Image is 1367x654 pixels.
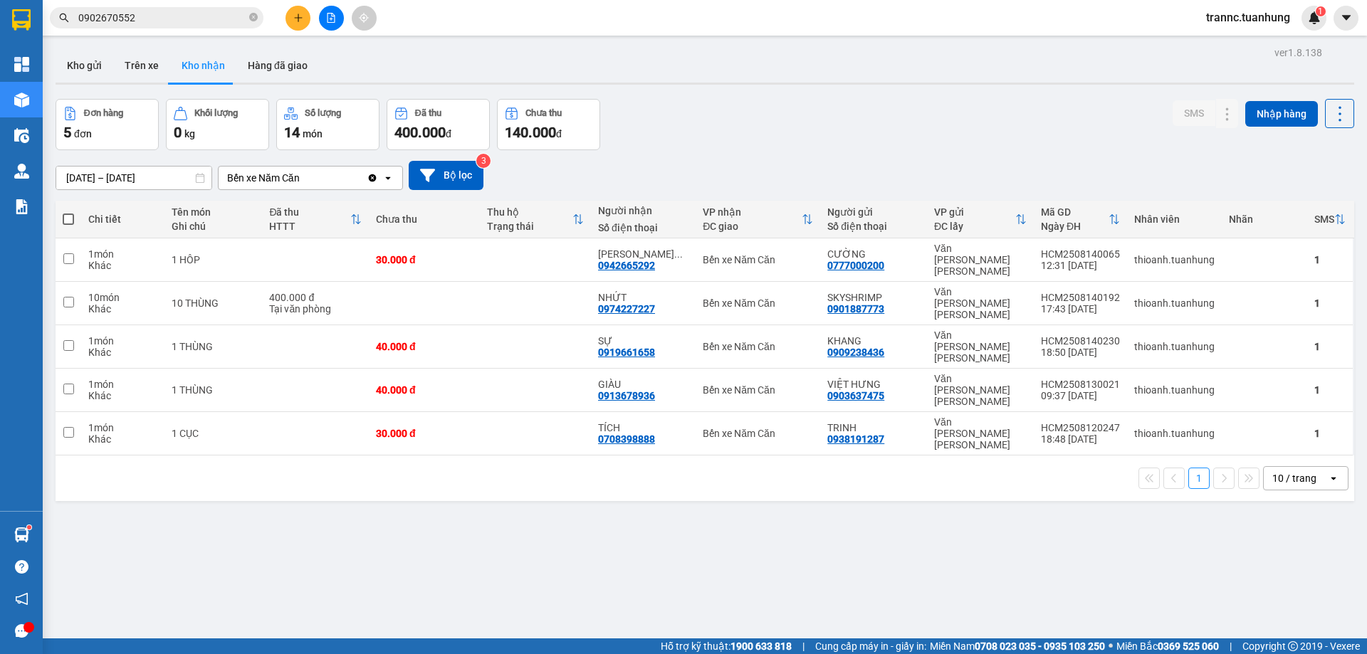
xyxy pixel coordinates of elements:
div: Bến xe Năm Căn [703,254,813,265]
th: Toggle SortBy [480,201,591,238]
div: ĐC giao [703,221,802,232]
div: Khác [88,260,157,271]
span: đ [556,128,562,139]
button: Chưa thu140.000đ [497,99,600,150]
img: warehouse-icon [14,164,29,179]
div: TÍCH [598,422,688,433]
button: Kho gửi [56,48,113,83]
button: plus [286,6,310,31]
div: Văn [PERSON_NAME] [PERSON_NAME] [934,243,1027,277]
div: Đã thu [269,206,350,218]
div: Số điện thoại [827,221,920,232]
sup: 1 [27,525,31,529]
div: HCM2508140230 [1041,335,1120,347]
div: Người nhận [598,205,688,216]
span: file-add [326,13,336,23]
img: warehouse-icon [14,527,29,542]
li: 02839.63.63.63 [6,49,271,67]
div: SMS [1314,213,1334,225]
li: 85 [PERSON_NAME] [6,31,271,49]
th: Toggle SortBy [1034,201,1127,238]
span: 14 [284,124,300,141]
input: Tìm tên, số ĐT hoặc mã đơn [78,10,246,26]
div: 12:31 [DATE] [1041,260,1120,271]
div: 1 CỤC [172,428,255,439]
button: 1 [1188,468,1210,489]
span: món [303,128,323,139]
strong: 0369 525 060 [1158,640,1219,652]
div: 400.000 đ [269,292,362,303]
div: Nhân viên [1134,213,1215,225]
span: close-circle [249,11,258,25]
span: message [15,624,28,638]
div: 0903637475 [827,390,884,401]
div: 1 món [88,335,157,347]
div: 0913678936 [598,390,655,401]
div: 1 [1314,384,1346,396]
span: phone [82,52,93,63]
span: Cung cấp máy in - giấy in: [815,638,926,654]
div: Khác [88,303,157,315]
div: Ghi chú [172,221,255,232]
div: 0901887773 [827,303,884,315]
div: Chưa thu [376,213,473,225]
div: Trạng thái [487,221,572,232]
span: 1 [1318,6,1323,16]
span: notification [15,592,28,606]
div: 18:50 [DATE] [1041,347,1120,358]
div: 1 [1314,254,1346,265]
div: ver 1.8.138 [1274,45,1322,60]
div: 09:37 [DATE] [1041,390,1120,401]
div: HTTT [269,221,350,232]
b: [PERSON_NAME] [82,9,201,27]
input: Select a date range. [56,167,211,189]
div: 10 / trang [1272,471,1316,485]
span: plus [293,13,303,23]
div: Bến xe Năm Căn [703,384,813,396]
div: HCM2508140192 [1041,292,1120,303]
button: Trên xe [113,48,170,83]
div: VIỆT HƯNG [827,379,920,390]
div: HCM2508140065 [1041,248,1120,260]
div: 1 [1314,428,1346,439]
button: caret-down [1334,6,1358,31]
div: Văn [PERSON_NAME] [PERSON_NAME] [934,286,1027,320]
div: 10 THÙNG [172,297,255,309]
div: VP nhận [703,206,802,218]
sup: 1 [1316,6,1326,16]
span: caret-down [1340,11,1353,24]
div: HCM2508130021 [1041,379,1120,390]
span: close-circle [249,13,258,21]
div: thioanh.tuanhung [1134,341,1215,352]
button: SMS [1173,100,1215,126]
div: GIÀU [598,379,688,390]
div: Người gửi [827,206,920,218]
div: Số lượng [305,108,341,118]
div: 1 [1314,341,1346,352]
div: 10 món [88,292,157,303]
div: 1 THÙNG [172,341,255,352]
div: VP gửi [934,206,1015,218]
div: Đã thu [415,108,441,118]
div: CƯỜNG [827,248,920,260]
div: 1 THÙNG [172,384,255,396]
input: Selected Bến xe Năm Căn. [301,171,303,185]
strong: 0708 023 035 - 0935 103 250 [975,640,1105,652]
span: aim [359,13,369,23]
div: 30.000 đ [376,254,473,265]
th: Toggle SortBy [1307,201,1353,238]
img: solution-icon [14,199,29,214]
img: warehouse-icon [14,93,29,107]
div: 0708398888 [598,433,655,445]
div: 0919661658 [598,347,655,358]
span: ⚪️ [1109,643,1113,649]
div: Văn [PERSON_NAME] [PERSON_NAME] [934,416,1027,450]
span: Miền Bắc [1116,638,1219,654]
b: GỬI : Bến xe Năm Căn [6,89,201,112]
th: Toggle SortBy [262,201,369,238]
div: Khối lượng [194,108,238,118]
span: environment [82,34,93,46]
div: Mã GD [1041,206,1109,218]
div: Chi tiết [88,213,157,225]
div: Bến xe Năm Căn [227,171,300,185]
